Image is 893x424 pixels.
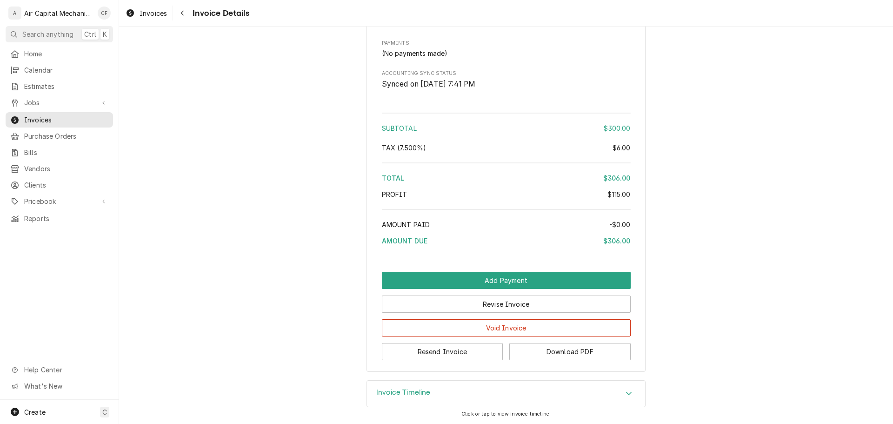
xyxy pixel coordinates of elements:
[382,40,631,47] label: Payments
[6,79,113,94] a: Estimates
[382,173,631,183] div: Total
[382,80,476,88] span: Synced on [DATE] 7:41 PM
[461,411,551,417] span: Click or tap to view invoice timeline.
[382,319,631,337] button: Void Invoice
[382,289,631,313] div: Button Group Row
[382,190,407,198] span: Profit
[24,148,108,157] span: Bills
[382,272,631,360] div: Button Group
[609,220,631,229] div: -$0.00
[24,408,46,416] span: Create
[382,174,405,182] span: Total
[24,214,108,223] span: Reports
[103,29,107,39] span: K
[84,29,96,39] span: Ctrl
[509,343,631,360] button: Download PDF
[603,173,630,183] div: $306.00
[382,313,631,337] div: Button Group Row
[367,381,645,407] button: Accordion Details Expand Trigger
[98,7,111,20] div: Charles Faure's Avatar
[382,40,631,58] div: Payments
[6,26,113,42] button: Search anythingCtrlK
[24,180,108,190] span: Clients
[382,18,544,27] span: [6.5%] Kansas State [1%] Kansas, Sedgwick County [0%] Kansas, Wichita City
[6,95,113,110] a: Go to Jobs
[367,381,645,407] div: Accordion Header
[604,123,630,133] div: $300.00
[6,211,113,226] a: Reports
[24,131,108,141] span: Purchase Orders
[382,343,503,360] button: Resend Invoice
[122,6,171,21] a: Invoices
[24,65,108,75] span: Calendar
[603,236,630,246] div: $306.00
[6,194,113,209] a: Go to Pricebook
[24,8,93,18] div: Air Capital Mechanical
[376,388,431,397] h3: Invoice Timeline
[24,164,108,174] span: Vendors
[22,29,73,39] span: Search anything
[613,143,631,153] div: $6.00
[382,337,631,360] div: Button Group Row
[382,79,631,90] span: Accounting Sync Status
[175,6,190,20] button: Navigate back
[6,46,113,61] a: Home
[6,378,113,394] a: Go to What's New
[6,112,113,128] a: Invoices
[6,128,113,144] a: Purchase Orders
[382,143,631,153] div: Tax
[382,220,631,229] div: Amount Paid
[382,189,631,199] div: Profit
[382,237,428,245] span: Amount Due
[382,109,631,252] div: Amount Summary
[24,115,108,125] span: Invoices
[102,407,107,417] span: C
[382,124,417,132] span: Subtotal
[382,221,430,229] span: Amount Paid
[24,381,107,391] span: What's New
[24,81,108,91] span: Estimates
[24,365,107,375] span: Help Center
[382,70,631,77] span: Accounting Sync Status
[382,70,631,90] div: Accounting Sync Status
[382,296,631,313] button: Revise Invoice
[382,123,631,133] div: Subtotal
[382,272,631,289] div: Button Group Row
[190,7,249,20] span: Invoice Details
[24,196,94,206] span: Pricebook
[382,144,427,152] span: [6.5%] Kansas State [1%] Kansas, Sedgwick County [0%] Kansas, Wichita City
[8,7,21,20] div: A
[367,380,646,407] div: Invoice Timeline
[6,177,113,193] a: Clients
[98,7,111,20] div: CF
[6,362,113,377] a: Go to Help Center
[6,161,113,176] a: Vendors
[140,8,167,18] span: Invoices
[382,272,631,289] button: Add Payment
[24,98,94,108] span: Jobs
[6,62,113,78] a: Calendar
[24,49,108,59] span: Home
[382,236,631,246] div: Amount Due
[607,189,630,199] div: $115.00
[6,145,113,160] a: Bills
